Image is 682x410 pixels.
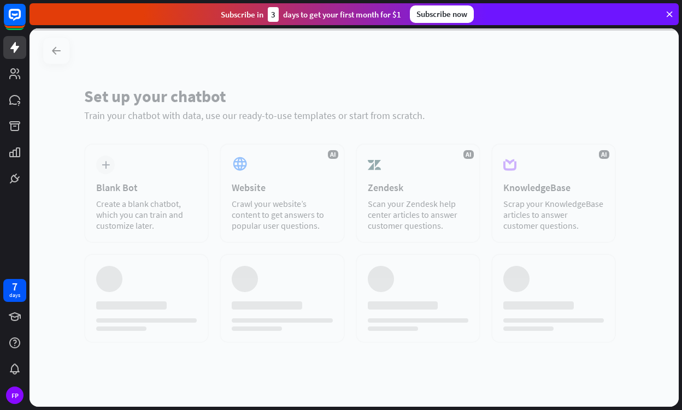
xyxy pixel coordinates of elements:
div: 7 [12,282,17,292]
a: 7 days [3,279,26,302]
div: FP [6,387,23,404]
div: 3 [268,7,279,22]
div: Subscribe now [410,5,474,23]
div: Subscribe in days to get your first month for $1 [221,7,401,22]
div: days [9,292,20,299]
